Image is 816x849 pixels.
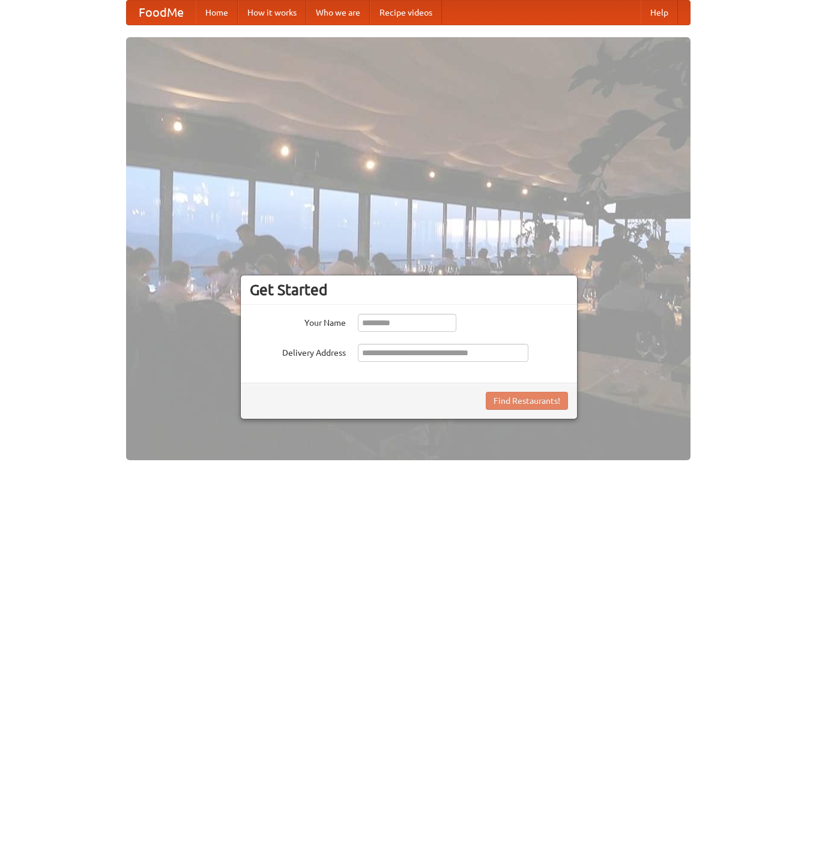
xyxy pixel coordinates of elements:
[370,1,442,25] a: Recipe videos
[641,1,678,25] a: Help
[250,344,346,359] label: Delivery Address
[250,314,346,329] label: Your Name
[306,1,370,25] a: Who we are
[127,1,196,25] a: FoodMe
[486,392,568,410] button: Find Restaurants!
[250,281,568,299] h3: Get Started
[238,1,306,25] a: How it works
[196,1,238,25] a: Home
